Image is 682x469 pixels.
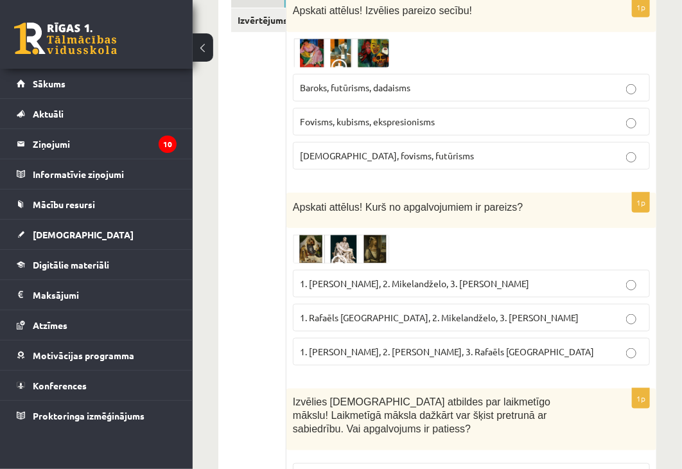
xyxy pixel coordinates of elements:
[33,78,66,89] span: Sākums
[300,278,529,289] span: 1. [PERSON_NAME], 2. Mikelandželo, 3. [PERSON_NAME]
[632,192,650,213] p: 1p
[626,314,636,324] input: 1. Rafaēls [GEOGRAPHIC_DATA], 2. Mikelandželo, 3. [PERSON_NAME]
[632,388,650,409] p: 1p
[626,152,636,163] input: [DEMOGRAPHIC_DATA], fovisms, futūrisms
[231,8,286,32] a: Izvērtējums!
[293,5,472,16] span: Apskati attēlus! Izvēlies pareizo secību!
[17,190,177,219] a: Mācību resursi
[33,129,177,159] legend: Ziņojumi
[33,159,177,189] legend: Informatīvie ziņojumi
[17,159,177,189] a: Informatīvie ziņojumi
[33,380,87,391] span: Konferences
[626,280,636,290] input: 1. [PERSON_NAME], 2. Mikelandželo, 3. [PERSON_NAME]
[17,401,177,430] a: Proktoringa izmēģinājums
[17,341,177,370] a: Motivācijas programma
[626,118,636,128] input: Fovisms, kubisms, ekspresionisms
[300,82,410,93] span: Baroks, futūrisms, dadaisms
[33,199,95,210] span: Mācību resursi
[300,116,435,127] span: Fovisms, kubisms, ekspresionisms
[293,396,550,434] span: Izvēlies [DEMOGRAPHIC_DATA] atbildes par laikmetīgo mākslu! Laikmetīgā māksla dažkārt var šķist p...
[159,136,177,153] i: 10
[33,108,64,119] span: Aktuāli
[33,229,134,240] span: [DEMOGRAPHIC_DATA]
[293,39,389,68] img: Ekr%C4%81nuz%C5%86%C4%93mums_2024-07-21_132928.png
[293,202,523,213] span: Apskati attēlus! Kurš no apgalvojumiem ir pareizs?
[33,259,109,270] span: Digitālie materiāli
[17,250,177,279] a: Digitālie materiāli
[17,69,177,98] a: Sākums
[14,22,117,55] a: Rīgas 1. Tālmācības vidusskola
[17,280,177,310] a: Maksājumi
[17,129,177,159] a: Ziņojumi10
[33,350,134,361] span: Motivācijas programma
[17,371,177,400] a: Konferences
[626,84,636,94] input: Baroks, futūrisms, dadaisms
[17,99,177,128] a: Aktuāli
[17,310,177,340] a: Atzīmes
[17,220,177,249] a: [DEMOGRAPHIC_DATA]
[33,410,144,421] span: Proktoringa izmēģinājums
[33,280,177,310] legend: Maksājumi
[626,348,636,358] input: 1. [PERSON_NAME], 2. [PERSON_NAME], 3. Rafaēls [GEOGRAPHIC_DATA]
[300,346,594,357] span: 1. [PERSON_NAME], 2. [PERSON_NAME], 3. Rafaēls [GEOGRAPHIC_DATA]
[300,312,579,323] span: 1. Rafaēls [GEOGRAPHIC_DATA], 2. Mikelandželo, 3. [PERSON_NAME]
[300,150,474,161] span: [DEMOGRAPHIC_DATA], fovisms, futūrisms
[33,319,67,331] span: Atzīmes
[293,234,389,264] img: Ekr%C4%81nuz%C5%86%C4%93mums_2024-07-21_132531.png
